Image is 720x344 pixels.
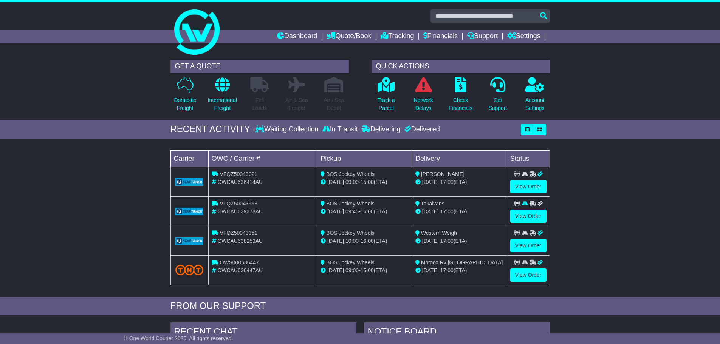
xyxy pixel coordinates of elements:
[220,171,257,177] span: VFQZ50043021
[327,179,344,185] span: [DATE]
[423,30,458,43] a: Financials
[413,77,433,116] a: NetworkDelays
[422,179,439,185] span: [DATE]
[412,150,507,167] td: Delivery
[422,238,439,244] span: [DATE]
[415,208,504,216] div: (ETA)
[327,30,371,43] a: Quote/Book
[326,230,375,236] span: BOS Jockey Wheels
[170,124,256,135] div: RECENT ACTIVITY -
[345,267,359,273] span: 09:00
[345,208,359,214] span: 09:45
[327,267,344,273] span: [DATE]
[507,30,540,43] a: Settings
[207,77,237,116] a: InternationalFreight
[440,267,454,273] span: 17:00
[124,335,233,341] span: © One World Courier 2025. All rights reserved.
[327,208,344,214] span: [DATE]
[327,238,344,244] span: [DATE]
[321,125,360,134] div: In Transit
[220,230,257,236] span: VFQZ50043351
[415,267,504,275] div: (ETA)
[421,171,465,177] span: [PERSON_NAME]
[220,201,257,207] span: VFQZ50043553
[448,77,473,116] a: CheckFinancials
[361,208,374,214] span: 16:00
[170,150,208,167] td: Carrier
[175,265,204,275] img: TNT_Domestic.png
[440,208,454,214] span: 17:00
[510,180,547,193] a: View Order
[173,77,196,116] a: DomesticFreight
[321,267,409,275] div: - (ETA)
[421,259,503,265] span: Motoco Rv [GEOGRAPHIC_DATA]
[217,208,263,214] span: OWCAU639378AU
[208,150,317,167] td: OWC / Carrier #
[220,259,259,265] span: OWS000636447
[467,30,498,43] a: Support
[525,96,545,112] p: Account Settings
[510,210,547,223] a: View Order
[286,96,308,112] p: Air & Sea Freight
[449,96,472,112] p: Check Financials
[361,179,374,185] span: 15:00
[217,267,263,273] span: OWCAU636447AU
[250,96,269,112] p: Full Loads
[345,179,359,185] span: 09:00
[421,230,457,236] span: Western Weigh
[326,171,375,177] span: BOS Jockey Wheels
[488,77,507,116] a: GetSupport
[277,30,317,43] a: Dashboard
[170,60,349,73] div: GET A QUOTE
[170,322,356,343] div: RECENT CHAT
[326,201,375,207] span: BOS Jockey Wheels
[525,77,545,116] a: AccountSettings
[175,237,204,245] img: GetCarrierServiceLogo
[413,96,433,112] p: Network Delays
[175,208,204,215] img: GetCarrierServiceLogo
[440,179,454,185] span: 17:00
[507,150,550,167] td: Status
[361,267,374,273] span: 15:00
[255,125,320,134] div: Waiting Collection
[488,96,507,112] p: Get Support
[403,125,440,134] div: Delivered
[415,178,504,186] div: (ETA)
[321,237,409,245] div: - (ETA)
[326,259,375,265] span: BOS Jockey Wheels
[378,96,395,112] p: Track a Parcel
[415,237,504,245] div: (ETA)
[321,178,409,186] div: - (ETA)
[345,238,359,244] span: 10:00
[321,208,409,216] div: - (ETA)
[217,179,263,185] span: OWCAU636414AU
[360,125,403,134] div: Delivering
[364,322,550,343] div: NOTICE BOARD
[422,208,439,214] span: [DATE]
[217,238,263,244] span: OWCAU638253AU
[421,201,444,207] span: Takalvans
[317,150,412,167] td: Pickup
[381,30,414,43] a: Tracking
[361,238,374,244] span: 16:00
[324,96,344,112] p: Air / Sea Depot
[377,77,395,116] a: Track aParcel
[170,301,550,312] div: FROM OUR SUPPORT
[175,178,204,186] img: GetCarrierServiceLogo
[440,238,454,244] span: 17:00
[510,239,547,252] a: View Order
[422,267,439,273] span: [DATE]
[174,96,196,112] p: Domestic Freight
[510,268,547,282] a: View Order
[208,96,237,112] p: International Freight
[372,60,550,73] div: QUICK ACTIONS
